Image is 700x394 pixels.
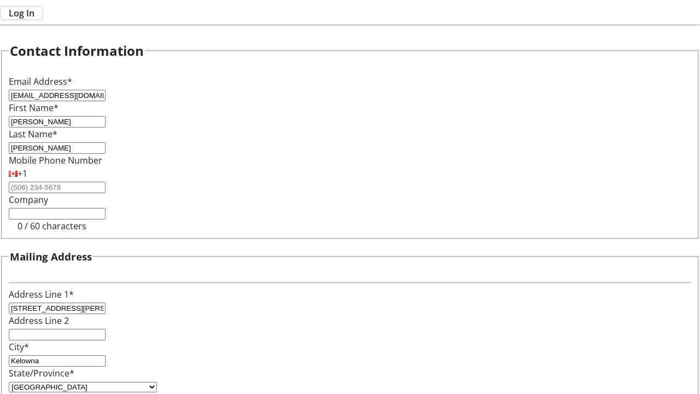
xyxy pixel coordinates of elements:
[9,154,102,166] label: Mobile Phone Number
[9,128,57,140] label: Last Name*
[10,249,92,264] h3: Mailing Address
[9,288,74,300] label: Address Line 1*
[17,220,86,232] tr-character-limit: 0 / 60 characters
[9,102,59,114] label: First Name*
[9,303,106,314] input: Address
[9,76,72,88] label: Email Address*
[9,315,69,327] label: Address Line 2
[9,367,74,379] label: State/Province*
[9,7,34,20] span: Log In
[9,182,106,193] input: (506) 234-5678
[10,41,144,61] h2: Contact Information
[9,194,48,206] label: Company
[9,355,106,367] input: City
[9,341,29,353] label: City*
